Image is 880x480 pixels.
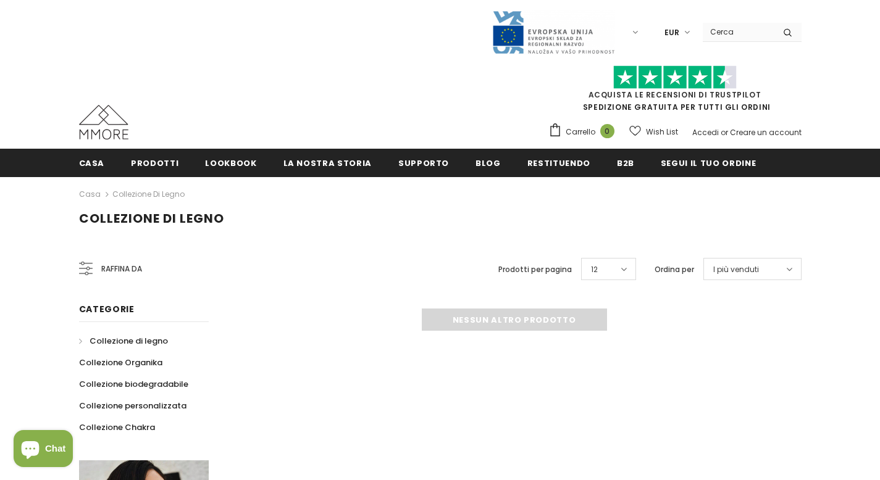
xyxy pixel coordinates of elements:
span: Collezione personalizzata [79,400,186,412]
span: EUR [664,27,679,39]
a: Segui il tuo ordine [661,149,756,176]
span: Blog [476,157,501,169]
a: Creare un account [730,127,802,138]
span: Casa [79,157,105,169]
span: Raffina da [101,262,142,276]
span: Prodotti [131,157,178,169]
img: Javni Razpis [492,10,615,55]
span: Lookbook [205,157,256,169]
span: Collezione di legno [79,210,224,227]
a: Restituendo [527,149,590,176]
span: Collezione di legno [90,335,168,347]
span: I più venduti [713,263,759,276]
span: Collezione biodegradabile [79,378,188,390]
span: 0 [600,124,614,138]
a: Casa [79,149,105,176]
label: Ordina per [655,263,694,276]
label: Prodotti per pagina [498,263,572,276]
span: 12 [591,263,598,276]
a: Wish List [629,121,678,143]
inbox-online-store-chat: Shopify online store chat [10,430,77,470]
a: Collezione personalizzata [79,395,186,416]
img: Casi MMORE [79,105,128,139]
a: Collezione biodegradabile [79,373,188,395]
a: Collezione Chakra [79,416,155,438]
span: Categorie [79,303,135,315]
a: Carrello 0 [548,123,621,141]
a: Casa [79,187,101,202]
span: Segui il tuo ordine [661,157,756,169]
a: Collezione Organika [79,352,162,373]
img: Fidati di Pilot Stars [613,65,737,89]
a: Prodotti [131,149,178,176]
a: La nostra storia [283,149,372,176]
span: supporto [398,157,449,169]
span: Wish List [646,126,678,138]
a: Collezione di legno [79,330,168,352]
span: or [721,127,728,138]
a: Accedi [692,127,719,138]
span: SPEDIZIONE GRATUITA PER TUTTI GLI ORDINI [548,71,802,112]
span: Collezione Organika [79,357,162,368]
a: supporto [398,149,449,176]
span: B2B [617,157,634,169]
a: B2B [617,149,634,176]
a: Lookbook [205,149,256,176]
a: Blog [476,149,501,176]
input: Search Site [703,23,774,41]
span: La nostra storia [283,157,372,169]
a: Collezione di legno [112,189,185,199]
span: Collezione Chakra [79,421,155,433]
span: Carrello [566,126,595,138]
span: Restituendo [527,157,590,169]
a: Acquista le recensioni di TrustPilot [589,89,761,100]
a: Javni Razpis [492,27,615,37]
